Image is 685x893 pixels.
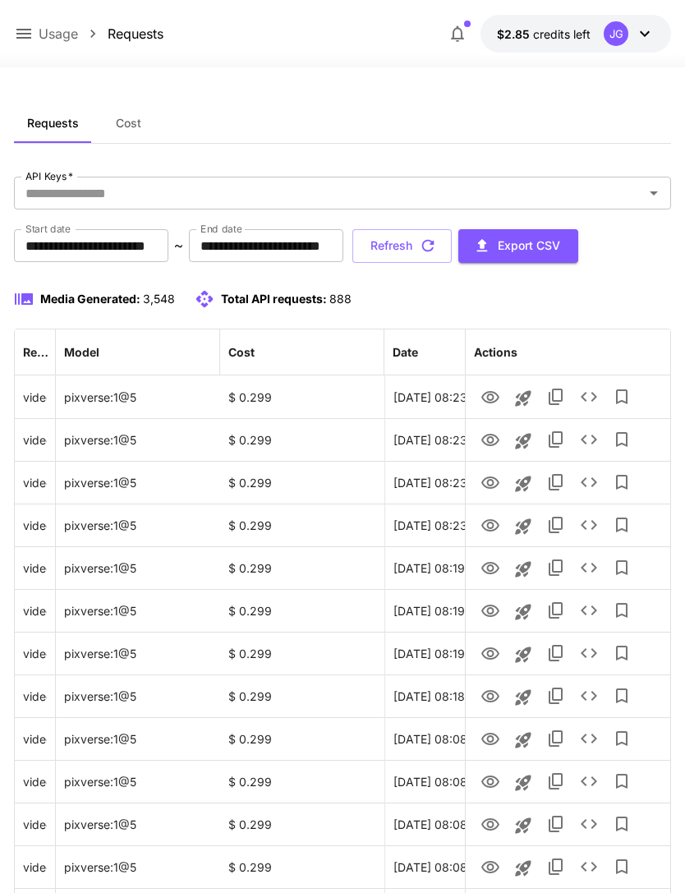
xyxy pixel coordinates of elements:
button: View [474,593,507,627]
div: pixverse:1@5 [56,845,220,888]
button: $2.84612JG [480,15,671,53]
div: 21 Sep, 2025 08:19 [384,632,549,674]
a: Usage [39,24,78,44]
div: Click to copy prompt [23,846,47,888]
button: View [474,721,507,755]
span: Media Generated: [40,292,140,306]
button: Add to library [605,679,638,712]
button: View [474,508,507,541]
div: pixverse:1@5 [56,674,220,717]
div: Click to copy prompt [23,675,47,717]
div: Click to copy prompt [23,590,47,632]
button: Launch in playground [507,596,540,628]
div: $ 0.299 [220,632,384,674]
div: Click to copy prompt [23,803,47,845]
button: Add to library [605,380,638,413]
button: View [474,550,507,584]
div: Click to copy prompt [23,761,47,803]
button: Add to library [605,594,638,627]
button: Copy TaskUUID [540,423,572,456]
div: Model [64,345,99,359]
button: Launch in playground [507,425,540,458]
div: Click to copy prompt [23,419,47,461]
div: 21 Sep, 2025 08:19 [384,546,549,589]
button: Launch in playground [507,852,540,885]
div: 21 Sep, 2025 08:23 [384,461,549,504]
button: Launch in playground [507,681,540,714]
button: See details [572,594,605,627]
div: $ 0.299 [220,375,384,418]
span: $2.85 [497,27,533,41]
div: $ 0.299 [220,504,384,546]
button: Copy TaskUUID [540,765,572,798]
button: See details [572,423,605,456]
button: Launch in playground [507,638,540,671]
button: View [474,636,507,670]
button: View [474,679,507,712]
div: Request [23,345,49,359]
span: 888 [329,292,352,306]
button: Export CSV [458,229,578,263]
div: pixverse:1@5 [56,461,220,504]
button: Copy TaskUUID [540,637,572,670]
a: Requests [108,24,163,44]
div: $ 0.299 [220,845,384,888]
div: 21 Sep, 2025 08:18 [384,674,549,717]
div: pixverse:1@5 [56,546,220,589]
button: Copy TaskUUID [540,679,572,712]
button: See details [572,850,605,883]
button: See details [572,380,605,413]
label: Start date [25,222,71,236]
button: Open [642,182,665,205]
button: Copy TaskUUID [540,551,572,584]
div: 21 Sep, 2025 08:23 [384,375,549,418]
button: Add to library [605,551,638,584]
div: 21 Sep, 2025 08:08 [384,803,549,845]
button: Launch in playground [507,510,540,543]
div: pixverse:1@5 [56,504,220,546]
button: View [474,422,507,456]
button: Copy TaskUUID [540,380,572,413]
div: 21 Sep, 2025 08:08 [384,760,549,803]
div: pixverse:1@5 [56,632,220,674]
button: View [474,764,507,798]
button: Add to library [605,423,638,456]
div: Actions [474,345,517,359]
button: Launch in playground [507,809,540,842]
button: Refresh [352,229,452,263]
span: 3,548 [143,292,175,306]
div: 21 Sep, 2025 08:19 [384,589,549,632]
div: 21 Sep, 2025 08:23 [384,418,549,461]
button: See details [572,722,605,755]
button: View [474,380,507,413]
div: $2.84612 [497,25,591,43]
div: pixverse:1@5 [56,418,220,461]
button: Copy TaskUUID [540,722,572,755]
div: $ 0.299 [220,674,384,717]
div: Click to copy prompt [23,504,47,546]
button: See details [572,765,605,798]
div: Click to copy prompt [23,718,47,760]
div: $ 0.299 [220,461,384,504]
button: See details [572,466,605,499]
button: See details [572,808,605,840]
label: End date [200,222,241,236]
button: Add to library [605,722,638,755]
label: API Keys [25,169,73,183]
button: Launch in playground [507,553,540,586]
div: $ 0.299 [220,418,384,461]
p: ~ [174,236,183,255]
button: View [474,465,507,499]
div: Click to copy prompt [23,462,47,504]
button: See details [572,637,605,670]
button: Add to library [605,850,638,883]
div: $ 0.299 [220,589,384,632]
div: $ 0.299 [220,717,384,760]
div: 21 Sep, 2025 08:08 [384,845,549,888]
span: Requests [27,116,79,131]
div: pixverse:1@5 [56,760,220,803]
div: $ 0.299 [220,803,384,845]
button: Copy TaskUUID [540,594,572,627]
